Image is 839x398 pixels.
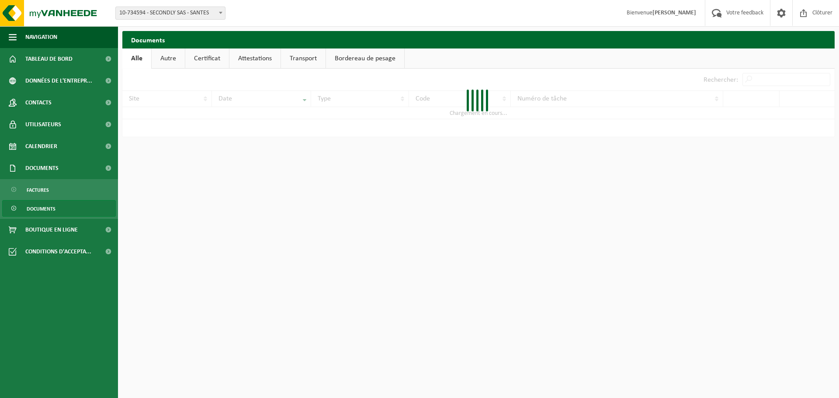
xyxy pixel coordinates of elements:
[27,182,49,198] span: Factures
[115,7,225,20] span: 10-734594 - SECONDLY SAS - SANTES
[25,219,78,241] span: Boutique en ligne
[25,92,52,114] span: Contacts
[25,26,57,48] span: Navigation
[152,48,185,69] a: Autre
[229,48,281,69] a: Attestations
[25,114,61,135] span: Utilisateurs
[2,181,116,198] a: Factures
[116,7,225,19] span: 10-734594 - SECONDLY SAS - SANTES
[122,31,835,48] h2: Documents
[25,48,73,70] span: Tableau de bord
[27,201,55,217] span: Documents
[25,70,92,92] span: Données de l'entrepr...
[25,241,91,263] span: Conditions d'accepta...
[122,48,151,69] a: Alle
[25,135,57,157] span: Calendrier
[652,10,696,16] strong: [PERSON_NAME]
[281,48,326,69] a: Transport
[25,157,59,179] span: Documents
[185,48,229,69] a: Certificat
[326,48,404,69] a: Bordereau de pesage
[2,200,116,217] a: Documents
